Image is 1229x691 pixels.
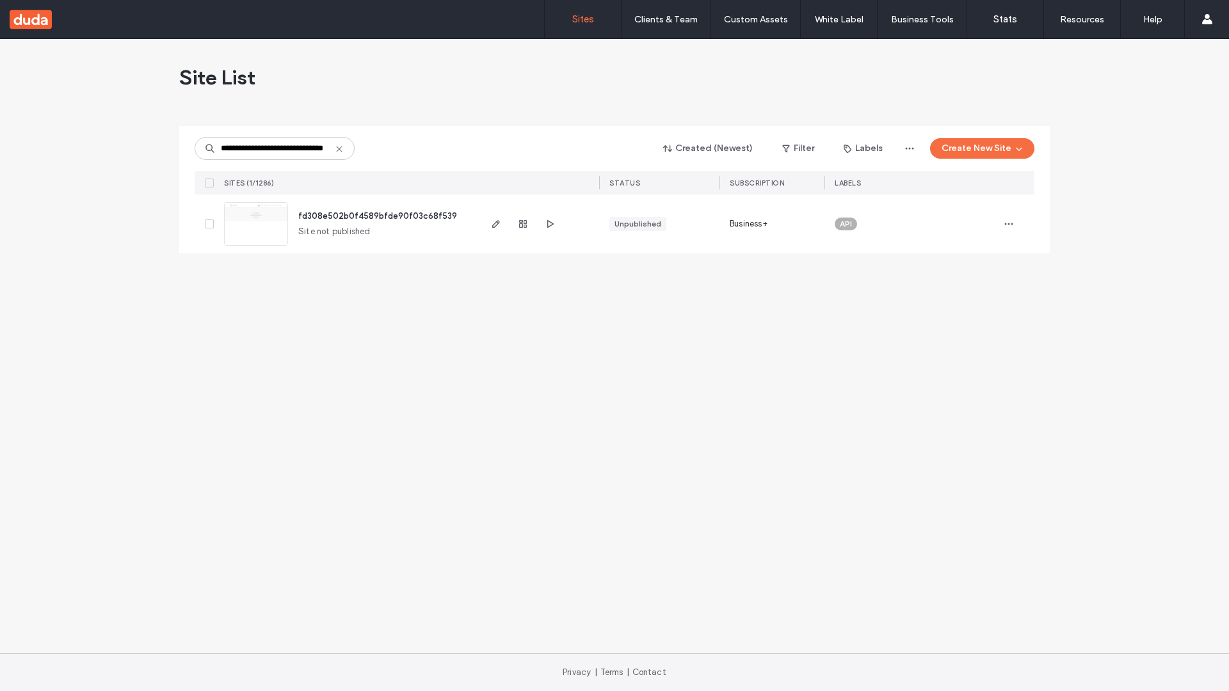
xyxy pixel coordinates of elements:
[652,138,764,159] button: Created (Newest)
[632,667,666,677] a: Contact
[724,14,788,25] label: Custom Assets
[595,667,597,677] span: |
[224,179,274,187] span: SITES (1/1286)
[563,667,591,677] a: Privacy
[730,179,784,187] span: SUBSCRIPTION
[930,138,1034,159] button: Create New Site
[769,138,827,159] button: Filter
[627,667,629,677] span: |
[614,218,661,230] div: Unpublished
[179,65,255,90] span: Site List
[33,9,59,20] span: Help
[600,667,623,677] a: Terms
[1143,14,1162,25] label: Help
[1060,14,1104,25] label: Resources
[835,179,861,187] span: LABELS
[298,211,457,221] a: fd308e502b0f4589bfde90f03c68f539
[840,218,852,230] span: API
[609,179,640,187] span: STATUS
[832,138,894,159] button: Labels
[634,14,698,25] label: Clients & Team
[891,14,954,25] label: Business Tools
[298,225,371,238] span: Site not published
[572,13,594,25] label: Sites
[730,218,767,230] span: Business+
[815,14,864,25] label: White Label
[993,13,1017,25] label: Stats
